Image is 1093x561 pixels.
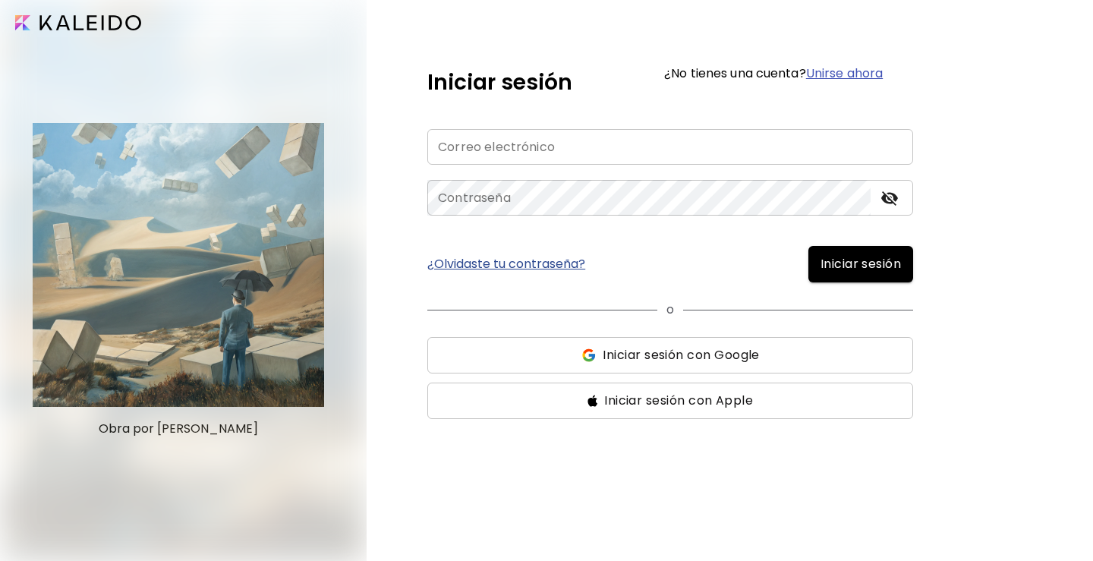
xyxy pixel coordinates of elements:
button: Iniciar sesión [808,246,913,282]
h5: Iniciar sesión [427,67,572,99]
a: Unirse ahora [806,65,883,82]
img: ss [581,348,597,363]
span: Iniciar sesión [821,255,901,273]
img: ss [587,395,598,407]
button: toggle password visibility [877,185,902,211]
button: ssIniciar sesión con Google [427,337,913,373]
button: ssIniciar sesión con Apple [427,383,913,419]
span: Iniciar sesión con Google [603,346,759,364]
span: Iniciar sesión con Apple [604,392,753,410]
a: ¿Olvidaste tu contraseña? [427,258,585,270]
h6: ¿No tienes una cuenta? [664,68,883,80]
p: o [666,301,674,319]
